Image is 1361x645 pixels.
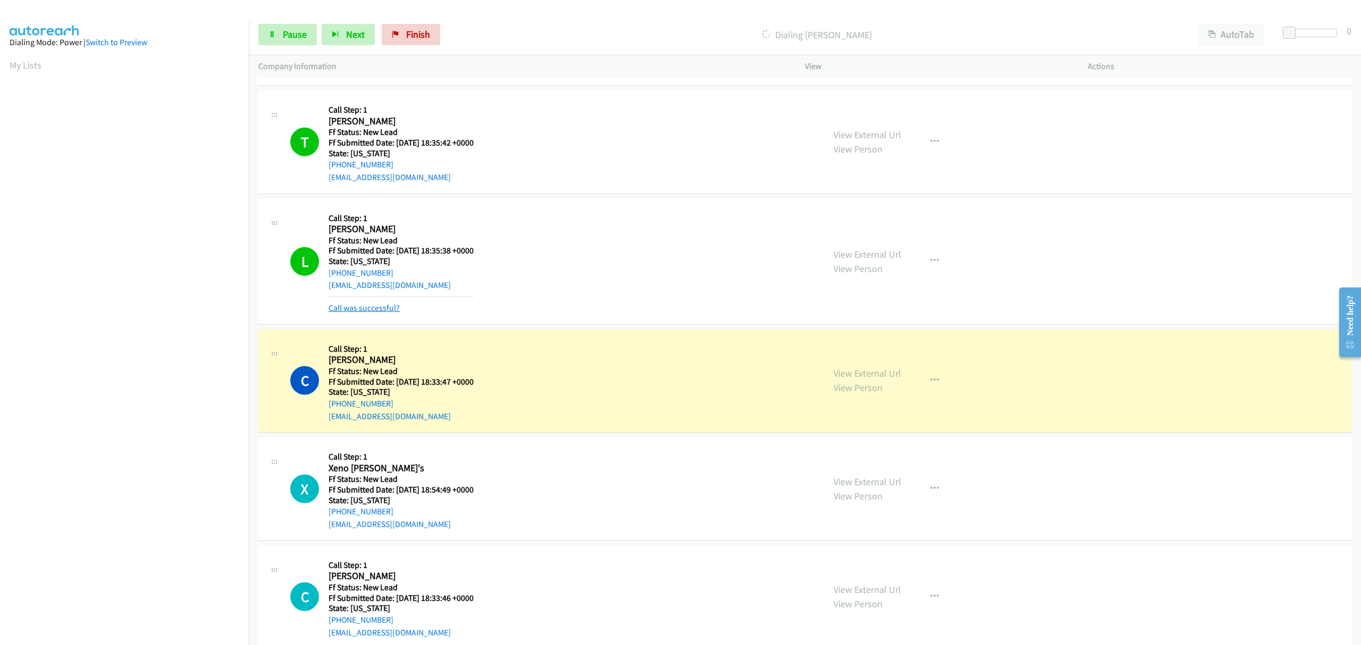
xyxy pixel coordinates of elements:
[329,127,474,138] h5: Ff Status: New Lead
[283,28,307,40] span: Pause
[382,24,440,45] a: Finish
[329,398,393,409] a: [PHONE_NUMBER]
[455,28,1179,42] p: Dialing [PERSON_NAME]
[329,172,451,182] a: [EMAIL_ADDRESS][DOMAIN_NAME]
[329,593,474,604] h5: Ff Submitted Date: [DATE] 18:33:46 +0000
[10,36,239,49] div: Dialing Mode: Power |
[10,82,249,587] iframe: Dialpad
[329,280,451,290] a: [EMAIL_ADDRESS][DOMAIN_NAME]
[834,583,901,596] a: View External Url
[258,24,317,45] a: Pause
[329,560,474,571] h5: Call Step: 1
[290,582,319,611] div: The call is yet to be attempted
[834,367,901,379] a: View External Url
[329,105,474,115] h5: Call Step: 1
[834,490,883,502] a: View Person
[329,235,474,246] h5: Ff Status: New Lead
[329,615,393,625] a: [PHONE_NUMBER]
[329,603,474,614] h5: State: [US_STATE]
[329,474,474,485] h5: Ff Status: New Lead
[329,570,474,582] h2: [PERSON_NAME]
[329,159,393,169] a: [PHONE_NUMBER]
[834,381,883,394] a: View Person
[290,128,319,156] h1: T
[329,256,474,267] h5: State: [US_STATE]
[329,519,451,529] a: [EMAIL_ADDRESS][DOMAIN_NAME]
[834,248,901,260] a: View External Url
[329,344,474,354] h5: Call Step: 1
[329,411,451,421] a: [EMAIL_ADDRESS][DOMAIN_NAME]
[290,474,319,503] h1: X
[258,60,786,73] p: Company Information
[329,506,393,516] a: [PHONE_NUMBER]
[1288,29,1337,37] div: Delay between calls (in seconds)
[834,476,901,488] a: View External Url
[329,495,474,506] h5: State: [US_STATE]
[406,28,430,40] span: Finish
[329,387,474,397] h5: State: [US_STATE]
[329,245,474,256] h5: Ff Submitted Date: [DATE] 18:35:38 +0000
[329,366,474,377] h5: Ff Status: New Lead
[834,262,883,275] a: View Person
[346,28,365,40] span: Next
[1088,60,1351,73] p: Actions
[290,366,319,395] h1: C
[329,268,393,278] a: [PHONE_NUMBER]
[329,115,474,128] h2: [PERSON_NAME]
[329,223,474,235] h2: [PERSON_NAME]
[329,148,474,159] h5: State: [US_STATE]
[329,462,474,474] h2: Xeno [PERSON_NAME]'s
[10,59,41,71] a: My Lists
[329,213,474,224] h5: Call Step: 1
[1198,24,1264,45] button: AutoTab
[834,129,901,141] a: View External Url
[329,582,474,593] h5: Ff Status: New Lead
[834,598,883,610] a: View Person
[329,627,451,638] a: [EMAIL_ADDRESS][DOMAIN_NAME]
[290,247,319,276] h1: L
[322,24,375,45] button: Next
[329,138,474,148] h5: Ff Submitted Date: [DATE] 18:35:42 +0000
[329,377,474,387] h5: Ff Submitted Date: [DATE] 18:33:47 +0000
[329,452,474,462] h5: Call Step: 1
[1331,280,1361,364] iframe: Resource Center
[834,143,883,155] a: View Person
[329,485,474,495] h5: Ff Submitted Date: [DATE] 18:54:49 +0000
[1347,24,1351,38] div: 0
[329,303,400,313] a: Call was successful?
[805,60,1069,73] p: View
[329,354,474,366] h2: [PERSON_NAME]
[290,582,319,611] h1: C
[86,37,147,47] a: Switch to Preview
